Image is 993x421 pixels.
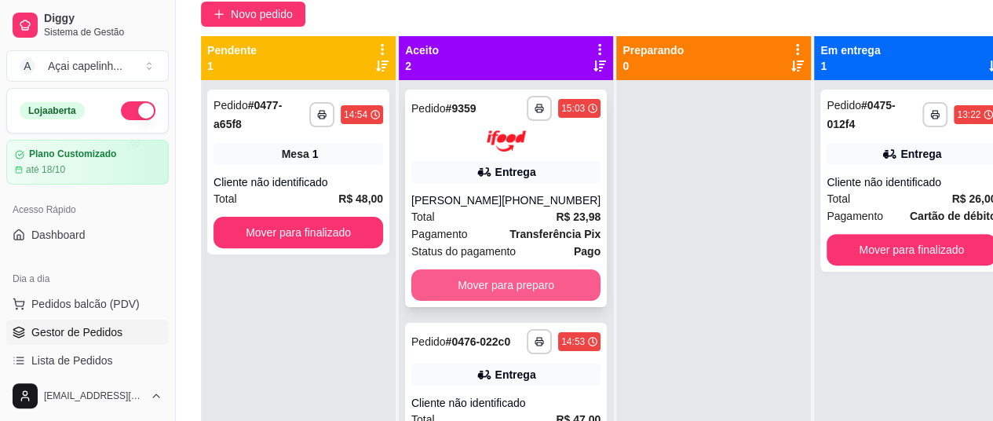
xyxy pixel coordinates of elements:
div: Entrega [495,164,536,180]
p: 2 [405,58,439,74]
span: Total [827,190,850,207]
button: Alterar Status [121,101,155,120]
span: A [20,58,35,74]
span: Pedido [411,335,446,348]
a: Gestor de Pedidos [6,320,169,345]
span: plus [214,9,225,20]
a: DiggySistema de Gestão [6,6,169,44]
span: Pedido [411,102,446,115]
span: Pagamento [827,207,883,225]
strong: # 0477-a65f8 [214,99,282,130]
div: 14:54 [344,108,367,121]
p: 1 [207,58,257,74]
div: Acesso Rápido [6,197,169,222]
span: Status do pagamento [411,243,516,260]
div: Entrega [900,146,941,162]
strong: Pago [574,245,601,258]
p: Preparando [622,42,684,58]
span: Pagamento [411,225,468,243]
span: Diggy [44,12,162,26]
button: Novo pedido [201,2,305,27]
strong: # 9359 [446,102,476,115]
div: 14:53 [561,335,585,348]
div: 15:03 [561,102,585,115]
button: [EMAIL_ADDRESS][DOMAIN_NAME] [6,377,169,415]
span: [EMAIL_ADDRESS][DOMAIN_NAME] [44,390,144,402]
span: Pedido [827,99,861,112]
p: 1 [820,58,880,74]
strong: R$ 23,98 [556,210,601,223]
div: Dia a dia [6,266,169,291]
article: Plano Customizado [29,148,116,160]
span: Lista de Pedidos [31,353,113,368]
p: Em entrega [820,42,880,58]
div: Loja aberta [20,102,85,119]
article: até 18/10 [26,163,65,176]
span: Pedidos balcão (PDV) [31,296,140,312]
div: 13:22 [957,108,980,121]
div: Cliente não identificado [411,395,601,411]
span: Novo pedido [231,5,293,23]
span: Gestor de Pedidos [31,324,122,340]
span: Sistema de Gestão [44,26,162,38]
a: Plano Customizadoaté 18/10 [6,140,169,185]
button: Mover para finalizado [214,217,383,248]
div: Cliente não identificado [214,174,383,190]
a: Dashboard [6,222,169,247]
div: [PHONE_NUMBER] [502,192,601,208]
button: Select a team [6,50,169,82]
a: Lista de Pedidos [6,348,169,373]
div: Entrega [495,367,536,383]
strong: # 0475-012f4 [827,99,895,130]
p: Aceito [405,42,439,58]
button: Pedidos balcão (PDV) [6,291,169,317]
span: Pedido [214,99,248,112]
span: Total [411,208,435,225]
p: 0 [622,58,684,74]
span: Total [214,190,237,207]
span: Dashboard [31,227,86,243]
button: Mover para preparo [411,269,601,301]
strong: R$ 48,00 [338,192,383,205]
p: Pendente [207,42,257,58]
strong: # 0476-022c0 [446,335,511,348]
div: 1 [312,146,319,162]
div: Açai capelinh ... [48,58,122,74]
strong: Transferência Pix [509,228,601,240]
div: [PERSON_NAME] [411,192,502,208]
span: Mesa [282,146,309,162]
img: ifood [487,130,526,152]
